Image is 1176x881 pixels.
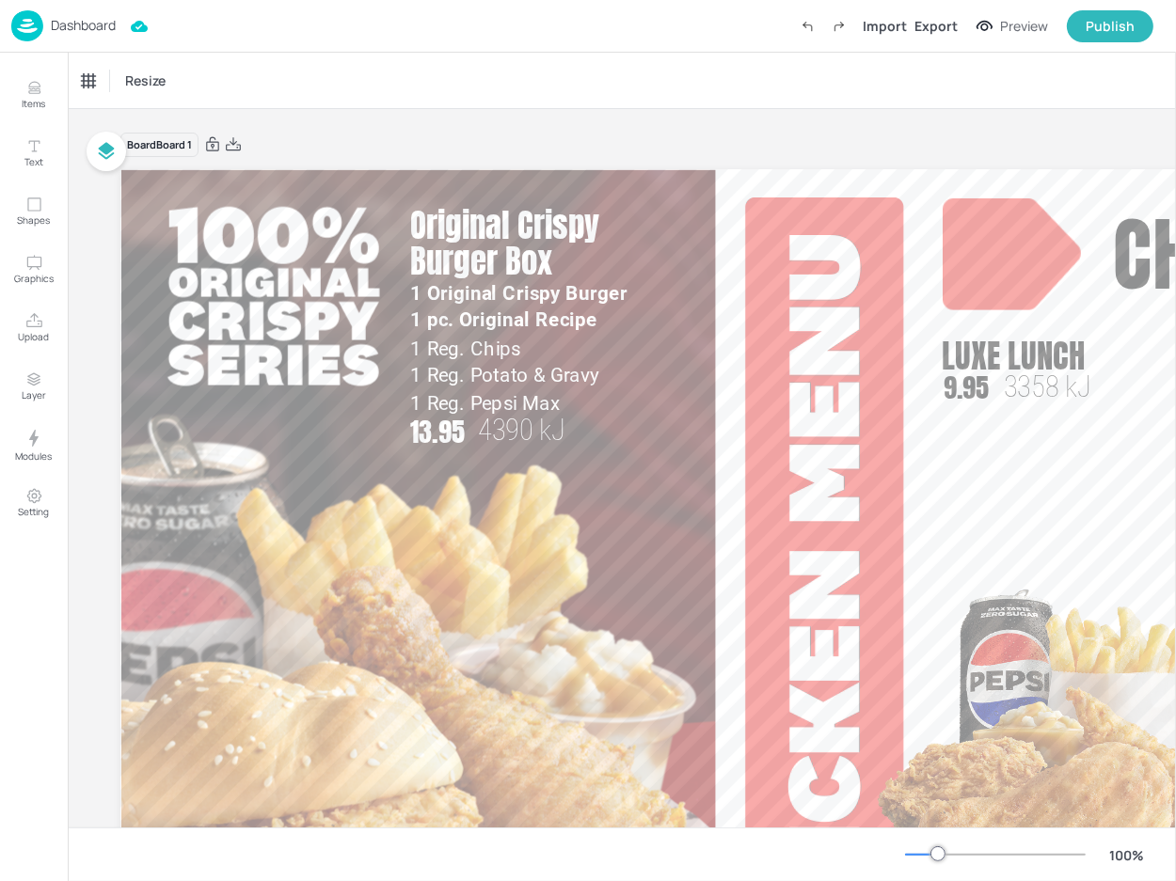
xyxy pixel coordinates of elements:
[1000,16,1048,37] div: Preview
[1104,845,1150,865] div: 100 %
[863,16,907,36] div: Import
[914,16,958,36] div: Export
[1067,10,1153,42] button: Publish
[11,10,43,41] img: logo-86c26b7e.jpg
[120,133,199,158] div: Board Board 1
[1086,16,1135,37] div: Publish
[791,10,823,42] label: Undo (Ctrl + Z)
[823,10,855,42] label: Redo (Ctrl + Y)
[51,19,116,32] p: Dashboard
[965,12,1059,40] button: Preview
[121,71,169,90] span: Resize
